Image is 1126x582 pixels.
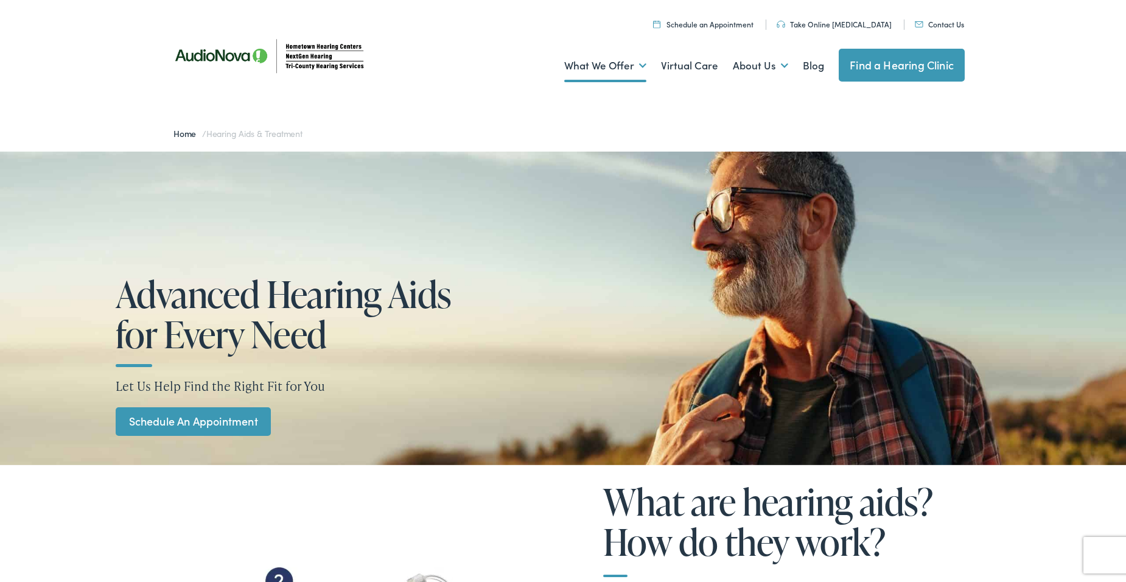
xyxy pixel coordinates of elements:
a: Find a Hearing Clinic [839,49,965,82]
a: Schedule An Appointment [116,407,271,436]
a: Blog [803,43,824,88]
img: utility icon [653,20,660,28]
a: Schedule an Appointment [653,19,754,29]
a: Virtual Care [661,43,718,88]
h2: What are hearing aids? How do they work? [603,482,965,577]
a: Home [173,127,202,139]
p: Let Us Help Find the Right Fit for You [116,377,1010,395]
a: About Us [733,43,788,88]
a: What We Offer [564,43,646,88]
h1: Advanced Hearing Aids for Every Need [116,274,486,354]
img: utility icon [777,21,785,28]
span: / [173,127,302,139]
span: Hearing Aids & Treatment [206,127,302,139]
a: Contact Us [915,19,964,29]
img: utility icon [915,21,923,27]
a: Take Online [MEDICAL_DATA] [777,19,892,29]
